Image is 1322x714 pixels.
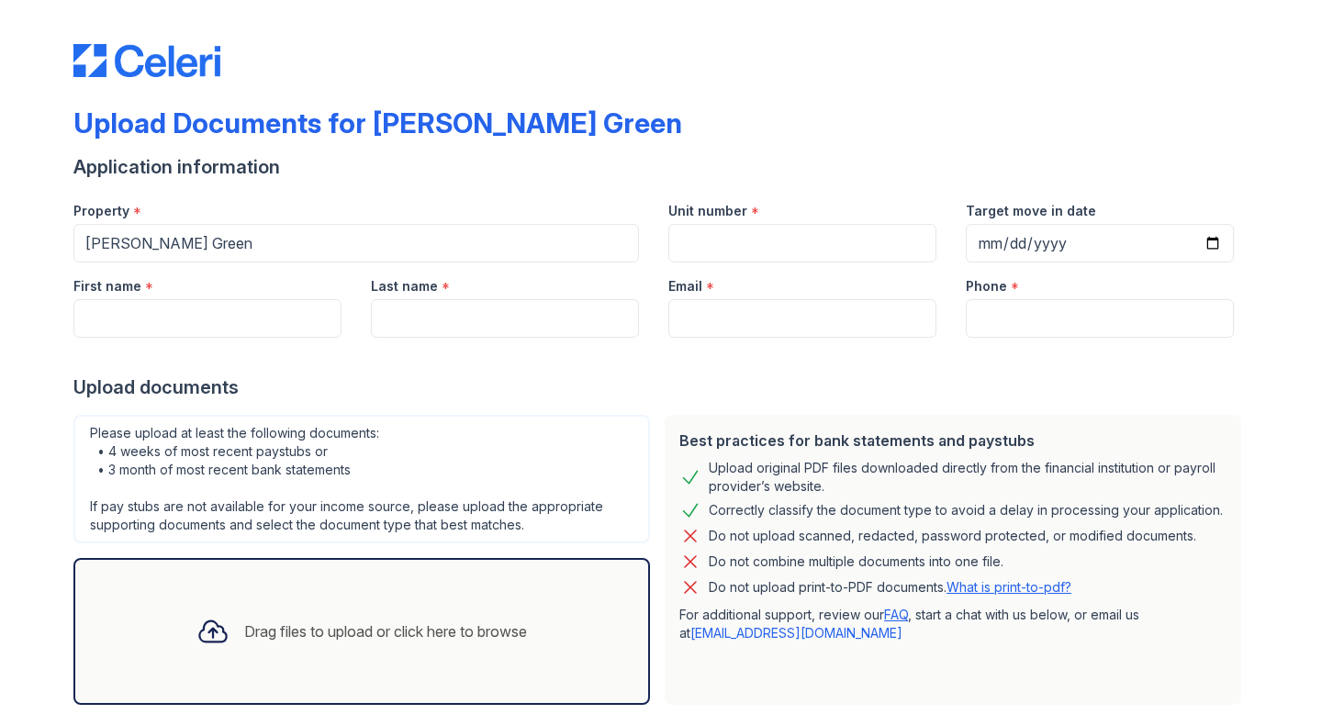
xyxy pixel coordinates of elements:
div: Application information [73,154,1249,180]
div: Please upload at least the following documents: • 4 weeks of most recent paystubs or • 3 month of... [73,415,650,543]
a: [EMAIL_ADDRESS][DOMAIN_NAME] [690,625,902,641]
div: Upload original PDF files downloaded directly from the financial institution or payroll provider’... [709,459,1227,496]
label: Unit number [668,202,747,220]
div: Correctly classify the document type to avoid a delay in processing your application. [709,499,1223,521]
div: Do not combine multiple documents into one file. [709,551,1003,573]
a: What is print-to-pdf? [947,579,1071,595]
div: Drag files to upload or click here to browse [244,620,527,642]
div: Do not upload scanned, redacted, password protected, or modified documents. [709,525,1196,547]
label: Email [668,277,702,296]
div: Upload Documents for [PERSON_NAME] Green [73,106,682,139]
label: Last name [371,277,438,296]
a: FAQ [884,607,908,622]
label: Phone [966,277,1007,296]
label: Property [73,202,129,220]
div: Best practices for bank statements and paystubs [679,430,1227,452]
img: CE_Logo_Blue-a8612792a0a2168367f1c8372b55b34899dd931a85d93a1a3d3e32e68fde9ad4.png [73,44,220,77]
p: Do not upload print-to-PDF documents. [709,578,1071,597]
label: First name [73,277,141,296]
label: Target move in date [966,202,1096,220]
p: For additional support, review our , start a chat with us below, or email us at [679,606,1227,642]
div: Upload documents [73,374,1249,400]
